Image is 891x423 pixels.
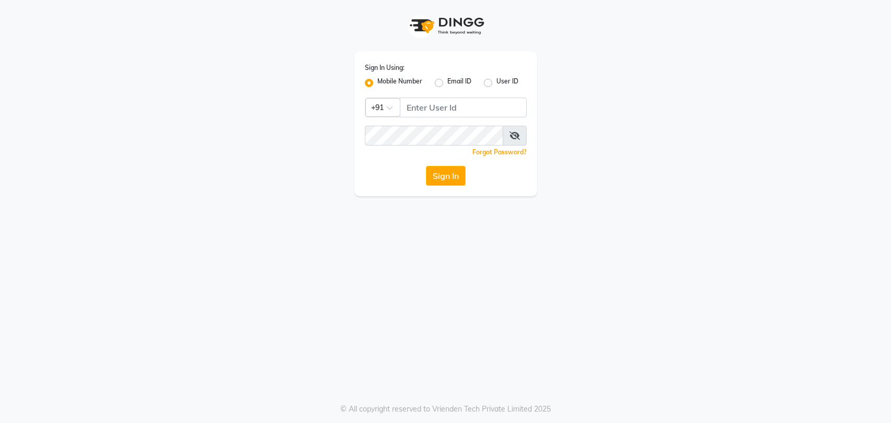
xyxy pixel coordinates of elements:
[447,77,471,89] label: Email ID
[365,126,503,146] input: Username
[377,77,422,89] label: Mobile Number
[472,148,527,156] a: Forgot Password?
[365,63,405,72] label: Sign In Using:
[496,77,518,89] label: User ID
[400,98,527,117] input: Username
[404,10,488,41] img: logo1.svg
[426,166,466,186] button: Sign In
